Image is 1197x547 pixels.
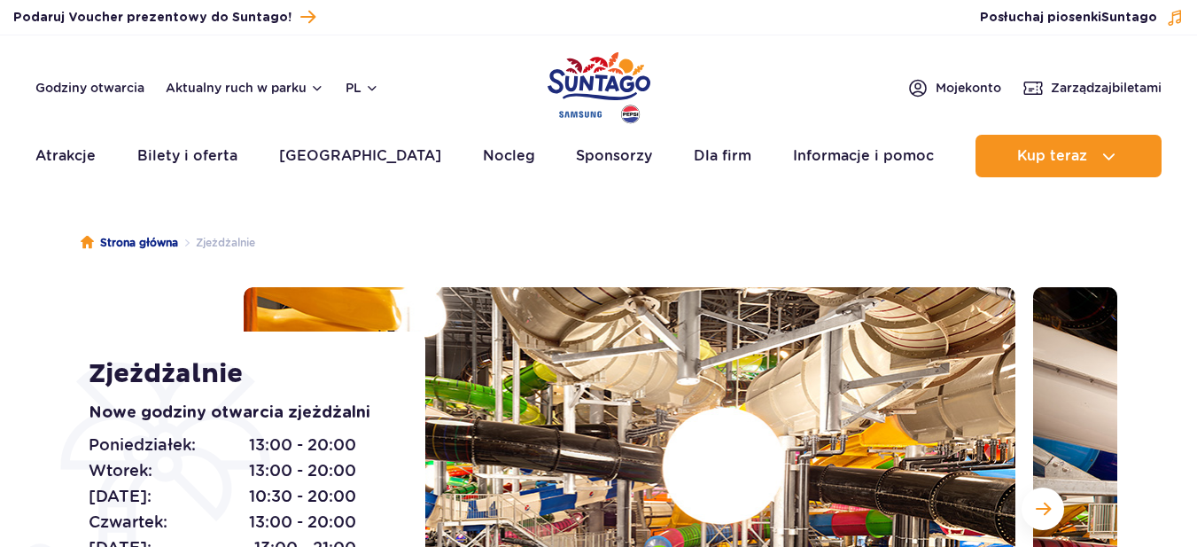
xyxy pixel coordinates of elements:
[89,458,152,483] span: Wtorek:
[980,9,1157,27] span: Posłuchaj piosenki
[279,135,441,177] a: [GEOGRAPHIC_DATA]
[975,135,1162,177] button: Kup teraz
[1022,77,1162,98] a: Zarządzajbiletami
[89,401,385,426] p: Nowe godziny otwarcia zjeżdżalni
[13,5,315,29] a: Podaruj Voucher prezentowy do Suntago!
[249,510,356,535] span: 13:00 - 20:00
[249,433,356,457] span: 13:00 - 20:00
[249,484,356,509] span: 10:30 - 20:00
[178,234,255,252] li: Zjeżdżalnie
[249,458,356,483] span: 13:00 - 20:00
[166,81,324,95] button: Aktualny ruch w parku
[548,44,650,126] a: Park of Poland
[980,9,1184,27] button: Posłuchaj piosenkiSuntago
[936,79,1001,97] span: Moje konto
[89,433,196,457] span: Poniedziałek:
[81,234,178,252] a: Strona główna
[576,135,652,177] a: Sponsorzy
[35,79,144,97] a: Godziny otwarcia
[89,510,167,535] span: Czwartek:
[483,135,535,177] a: Nocleg
[137,135,237,177] a: Bilety i oferta
[35,135,96,177] a: Atrakcje
[1022,488,1064,530] button: Następny slajd
[793,135,934,177] a: Informacje i pomoc
[346,79,379,97] button: pl
[1017,148,1087,164] span: Kup teraz
[13,9,291,27] span: Podaruj Voucher prezentowy do Suntago!
[1101,12,1157,24] span: Suntago
[907,77,1001,98] a: Mojekonto
[89,358,385,390] h1: Zjeżdżalnie
[1051,79,1162,97] span: Zarządzaj biletami
[694,135,751,177] a: Dla firm
[89,484,152,509] span: [DATE]:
